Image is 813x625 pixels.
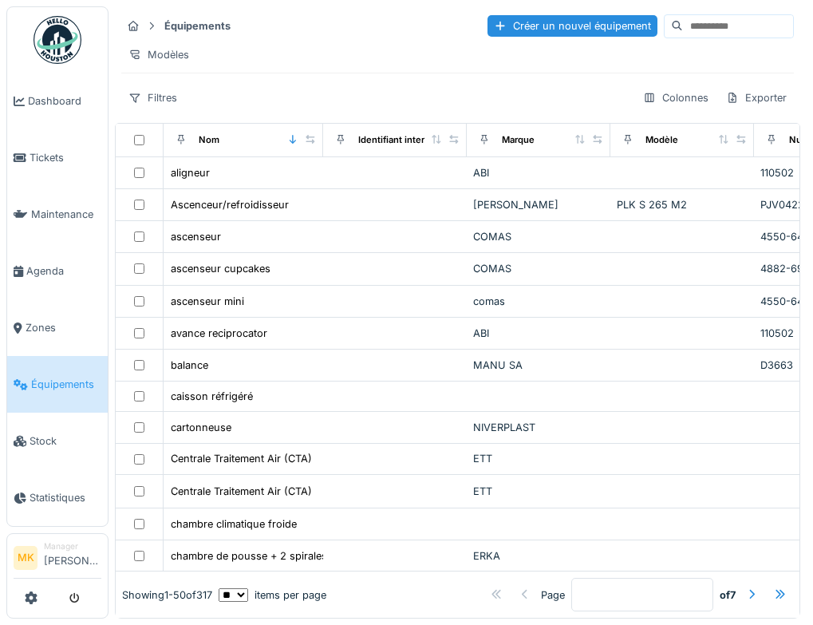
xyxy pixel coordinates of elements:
div: MANU SA [473,358,604,373]
div: caisson réfrigéré [171,389,253,404]
li: MK [14,546,37,570]
div: chambre de pousse + 2 spirales [171,548,327,564]
div: aligneur [171,165,210,180]
div: Page [541,587,565,603]
a: Maintenance [7,186,108,243]
div: Manager [44,540,101,552]
div: ascenseur cupcakes [171,261,270,276]
div: items per page [219,587,326,603]
div: Nom [199,133,219,147]
div: ABI [473,326,604,341]
span: Dashboard [28,93,101,109]
div: chambre climatique froide [171,516,297,532]
div: ETT [473,451,604,466]
div: ETT [473,484,604,499]
a: Stock [7,413,108,469]
div: PLK S 265 M2 [617,197,748,212]
strong: Équipements [158,18,237,34]
div: Filtres [121,86,184,109]
img: Badge_color-CXgf-gQk.svg [34,16,81,64]
div: ABI [473,165,604,180]
div: ascenseur [171,229,221,244]
div: Exporter [719,86,794,109]
div: Marque [502,133,535,147]
div: balance [171,358,208,373]
a: Tickets [7,129,108,186]
div: Colonnes [636,86,716,109]
a: Agenda [7,243,108,299]
div: Modèles [121,43,196,66]
div: comas [473,294,604,309]
span: Maintenance [31,207,101,222]
div: Centrale Traitement Air (CTA) [171,484,312,499]
strong: of 7 [720,587,736,603]
div: ascenseur mini [171,294,244,309]
div: Créer un nouvel équipement [487,15,657,37]
a: Statistiques [7,469,108,526]
a: Dashboard [7,73,108,129]
span: Stock [30,433,101,449]
div: NIVERPLAST [473,420,604,435]
a: MK Manager[PERSON_NAME] [14,540,101,579]
div: Ascenceur/refroidisseur [171,197,289,212]
span: Zones [26,320,101,335]
div: ERKA [473,548,604,564]
span: Statistiques [30,490,101,505]
div: COMAS [473,261,604,276]
div: cartonneuse [171,420,231,435]
div: Centrale Traitement Air (CTA) [171,451,312,466]
li: [PERSON_NAME] [44,540,101,575]
a: Zones [7,299,108,356]
span: Agenda [26,263,101,279]
div: Identifiant interne [358,133,436,147]
a: Équipements [7,356,108,413]
div: [PERSON_NAME] [473,197,604,212]
span: Tickets [30,150,101,165]
div: avance reciprocator [171,326,267,341]
span: Équipements [31,377,101,392]
div: COMAS [473,229,604,244]
div: Showing 1 - 50 of 317 [122,587,212,603]
div: Modèle [645,133,678,147]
